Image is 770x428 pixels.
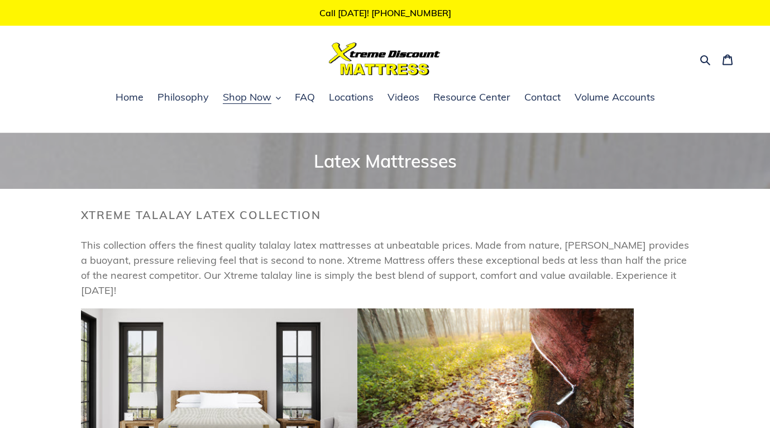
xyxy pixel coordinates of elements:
a: Volume Accounts [569,89,661,106]
span: Contact [524,91,561,104]
span: FAQ [295,91,315,104]
a: Videos [382,89,425,106]
a: Contact [519,89,566,106]
span: Videos [388,91,419,104]
a: Locations [323,89,379,106]
a: Home [110,89,149,106]
span: Volume Accounts [575,91,655,104]
span: Latex Mattresses [314,150,457,172]
a: Philosophy [152,89,214,106]
button: Shop Now [217,89,286,106]
a: FAQ [289,89,321,106]
span: Locations [329,91,374,104]
span: Resource Center [433,91,510,104]
h2: Xtreme Talalay Latex Collection [81,208,690,222]
img: Xtreme Discount Mattress [329,42,441,75]
span: Philosophy [157,91,209,104]
a: Resource Center [428,89,516,106]
span: Shop Now [223,91,271,104]
p: This collection offers the finest quality talalay latex mattresses at unbeatable prices. Made fro... [81,237,690,298]
span: Home [116,91,144,104]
